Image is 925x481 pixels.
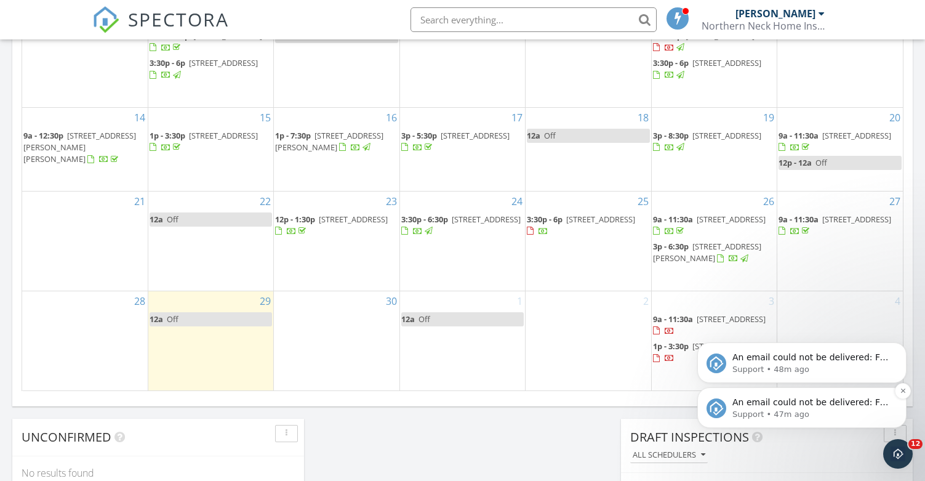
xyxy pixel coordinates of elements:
a: 1p - 3:30p [STREET_ADDRESS] [653,341,761,363]
td: Go to September 16, 2025 [274,107,399,191]
span: 3:30p - 6p [653,57,689,68]
span: [STREET_ADDRESS] [692,57,761,68]
span: Off [815,157,827,168]
td: Go to September 22, 2025 [148,191,273,291]
span: Off [292,30,304,41]
a: 3p - 8:30p [STREET_ADDRESS] [653,130,761,153]
iframe: Intercom live chat [883,439,913,469]
a: Go to September 18, 2025 [635,108,651,127]
span: 1p - 3:30p [653,341,689,352]
td: Go to September 10, 2025 [399,7,525,107]
span: 1p - 7:30p [275,130,311,141]
a: 3:30p - 6:30p [STREET_ADDRESS] [401,214,521,236]
span: [STREET_ADDRESS] [686,30,755,41]
span: [STREET_ADDRESS] [193,30,262,41]
div: All schedulers [633,451,705,459]
span: [STREET_ADDRESS] [697,214,766,225]
a: 3p - 6:30p [STREET_ADDRESS][PERSON_NAME] [653,240,775,266]
a: 1p - 7:30p [STREET_ADDRESS][PERSON_NAME] [275,129,398,155]
span: [STREET_ADDRESS] [452,214,521,225]
span: [STREET_ADDRESS] [692,130,761,141]
a: 9a - 11:30a [STREET_ADDRESS] [653,312,775,339]
td: Go to September 17, 2025 [399,107,525,191]
a: Go to September 26, 2025 [761,192,777,211]
a: 1p - 3:30p [STREET_ADDRESS] [653,339,775,366]
span: 3:30p - 6p [150,57,185,68]
a: Go to October 1, 2025 [515,291,525,311]
td: Go to September 7, 2025 [22,7,148,107]
td: Go to September 15, 2025 [148,107,273,191]
span: [STREET_ADDRESS] [189,57,258,68]
span: Unconfirmed [22,429,111,445]
a: 3p - 8:30p [STREET_ADDRESS] [653,129,775,155]
td: Go to October 3, 2025 [651,291,777,390]
a: Go to September 27, 2025 [887,192,903,211]
a: 9a - 12p [STREET_ADDRESS] [653,29,775,55]
span: Off [418,313,430,325]
span: [STREET_ADDRESS][PERSON_NAME] [653,241,761,264]
td: Go to September 27, 2025 [777,191,903,291]
span: 9a - 11:30a [653,214,693,225]
a: Go to September 30, 2025 [383,291,399,311]
a: Go to September 24, 2025 [509,192,525,211]
a: 3:30p - 6p [STREET_ADDRESS] [653,57,761,80]
td: Go to October 2, 2025 [526,291,651,390]
span: SPECTORA [128,6,229,32]
span: 3p - 8:30p [653,130,689,141]
td: Go to September 24, 2025 [399,191,525,291]
iframe: Intercom notifications message [679,264,925,448]
a: 3p - 5:30p [STREET_ADDRESS] [401,130,510,153]
span: 9a - 12:30p [23,130,63,141]
a: 3:30p - 6p [STREET_ADDRESS] [150,57,258,80]
span: [STREET_ADDRESS] [822,130,891,141]
td: Go to September 12, 2025 [651,7,777,107]
span: 3:30p - 6p [527,214,563,225]
span: Off [167,313,178,325]
a: 9a - 11:30a [STREET_ADDRESS] [779,214,891,236]
a: 3:30p - 6p [STREET_ADDRESS] [653,56,775,83]
a: 3p - 6:30p [STREET_ADDRESS][PERSON_NAME] [653,241,761,264]
a: 3:30p - 6p [STREET_ADDRESS] [527,212,649,239]
span: 12a [401,313,415,325]
td: Go to September 11, 2025 [526,7,651,107]
a: Go to September 14, 2025 [132,108,148,127]
a: 3:30p - 6p [STREET_ADDRESS] [150,56,272,83]
span: 9a - 12p [653,30,682,41]
td: Go to September 14, 2025 [22,107,148,191]
span: [STREET_ADDRESS] [319,214,388,225]
td: Go to September 23, 2025 [274,191,399,291]
a: Go to October 2, 2025 [641,291,651,311]
td: Go to September 26, 2025 [651,191,777,291]
a: 9a - 11:30a [STREET_ADDRESS] [779,130,891,153]
a: Go to September 25, 2025 [635,192,651,211]
td: Go to September 9, 2025 [274,7,399,107]
td: Go to September 20, 2025 [777,107,903,191]
input: Search everything... [410,7,657,32]
span: [STREET_ADDRESS][PERSON_NAME][PERSON_NAME] [23,130,136,164]
a: Go to September 29, 2025 [257,291,273,311]
span: 9a - 11:30a [779,214,819,225]
span: Draft Inspections [630,429,749,445]
span: 12 [908,439,923,449]
span: 12p - 1:30p [275,214,315,225]
a: 9a - 11:30a [STREET_ADDRESS] [653,212,775,239]
a: Go to September 28, 2025 [132,291,148,311]
span: Off [167,214,178,225]
td: Go to October 1, 2025 [399,291,525,390]
td: Go to September 28, 2025 [22,291,148,390]
a: Go to September 19, 2025 [761,108,777,127]
td: Go to September 21, 2025 [22,191,148,291]
td: Go to September 18, 2025 [526,107,651,191]
a: 3:30p - 6:30p [STREET_ADDRESS] [401,212,524,239]
td: Go to September 13, 2025 [777,7,903,107]
span: 12a [150,313,163,325]
img: The Best Home Inspection Software - Spectora [92,6,119,33]
a: 9a - 11:30a [STREET_ADDRESS] [653,214,766,236]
